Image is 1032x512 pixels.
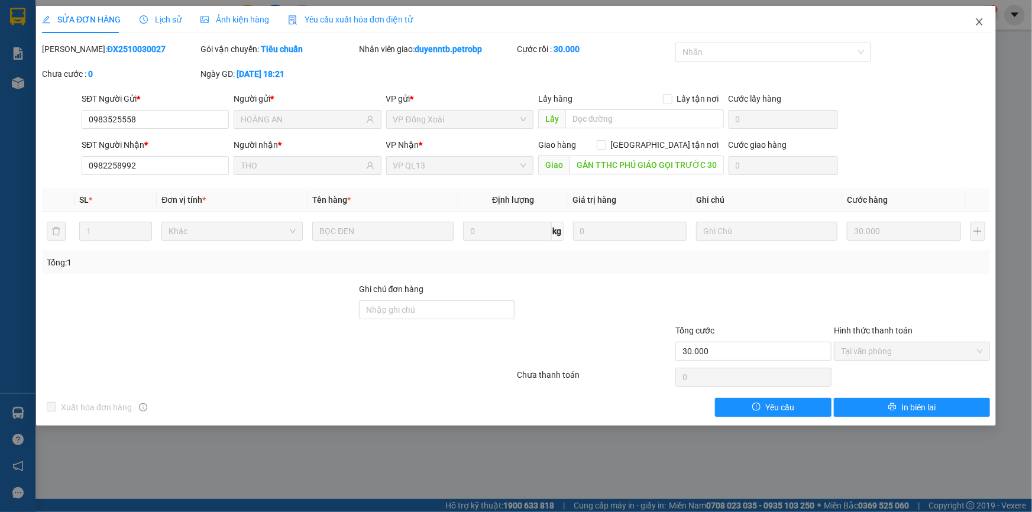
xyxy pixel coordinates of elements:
[517,43,673,56] div: Cước rồi :
[847,195,888,205] span: Cước hàng
[386,92,533,105] div: VP gửi
[169,222,296,240] span: Khác
[312,222,454,241] input: VD: Bàn, Ghế
[241,159,363,172] input: Tên người nhận
[366,161,374,170] span: user
[834,398,990,417] button: printerIn biên lai
[237,69,284,79] b: [DATE] 18:21
[538,140,576,150] span: Giao hàng
[573,195,617,205] span: Giá trị hàng
[696,222,837,241] input: Ghi Chú
[42,67,198,80] div: Chưa cước :
[359,284,424,294] label: Ghi chú đơn hàng
[975,17,984,27] span: close
[359,300,515,319] input: Ghi chú đơn hàng
[393,111,526,128] span: VP Đồng Xoài
[538,94,572,103] span: Lấy hàng
[386,140,419,150] span: VP Nhận
[554,44,580,54] b: 30.000
[42,15,121,24] span: SỬA ĐƠN HÀNG
[200,15,269,24] span: Ảnh kiện hàng
[312,195,351,205] span: Tên hàng
[538,155,570,174] span: Giao
[140,15,148,24] span: clock-circle
[241,113,363,126] input: Tên người gửi
[492,195,534,205] span: Định lượng
[729,110,838,129] input: Cước lấy hàng
[963,6,996,39] button: Close
[729,140,787,150] label: Cước giao hàng
[691,189,842,212] th: Ghi chú
[752,403,761,412] span: exclamation-circle
[107,44,166,54] b: ĐX2510030027
[288,15,413,24] span: Yêu cầu xuất hóa đơn điện tử
[729,156,838,175] input: Cước giao hàng
[841,342,983,360] span: Tại văn phòng
[847,222,961,241] input: 0
[888,403,897,412] span: printer
[200,43,357,56] div: Gói vận chuyển:
[56,401,137,414] span: Xuất hóa đơn hàng
[672,92,724,105] span: Lấy tận nơi
[516,368,675,389] div: Chưa thanh toán
[606,138,724,151] span: [GEOGRAPHIC_DATA] tận nơi
[288,15,297,25] img: icon
[200,15,209,24] span: picture
[42,15,50,24] span: edit
[675,326,714,335] span: Tổng cước
[82,138,229,151] div: SĐT Người Nhận
[565,109,724,128] input: Dọc đường
[393,157,526,174] span: VP QL13
[970,222,985,241] button: plus
[901,401,936,414] span: In biên lai
[538,109,565,128] span: Lấy
[88,69,93,79] b: 0
[765,401,794,414] span: Yêu cầu
[139,403,147,411] span: info-circle
[47,222,66,241] button: delete
[834,326,913,335] label: Hình thức thanh toán
[234,138,381,151] div: Người nhận
[573,222,687,241] input: 0
[234,92,381,105] div: Người gửi
[42,43,198,56] div: [PERSON_NAME]:
[359,43,515,56] div: Nhân viên giao:
[261,44,303,54] b: Tiêu chuẩn
[79,195,89,205] span: SL
[415,44,483,54] b: duyenntb.petrobp
[82,92,229,105] div: SĐT Người Gửi
[366,115,374,124] span: user
[570,155,724,174] input: Dọc đường
[140,15,182,24] span: Lịch sử
[729,94,782,103] label: Cước lấy hàng
[552,222,564,241] span: kg
[47,256,399,269] div: Tổng: 1
[200,67,357,80] div: Ngày GD:
[161,195,206,205] span: Đơn vị tính
[715,398,832,417] button: exclamation-circleYêu cầu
